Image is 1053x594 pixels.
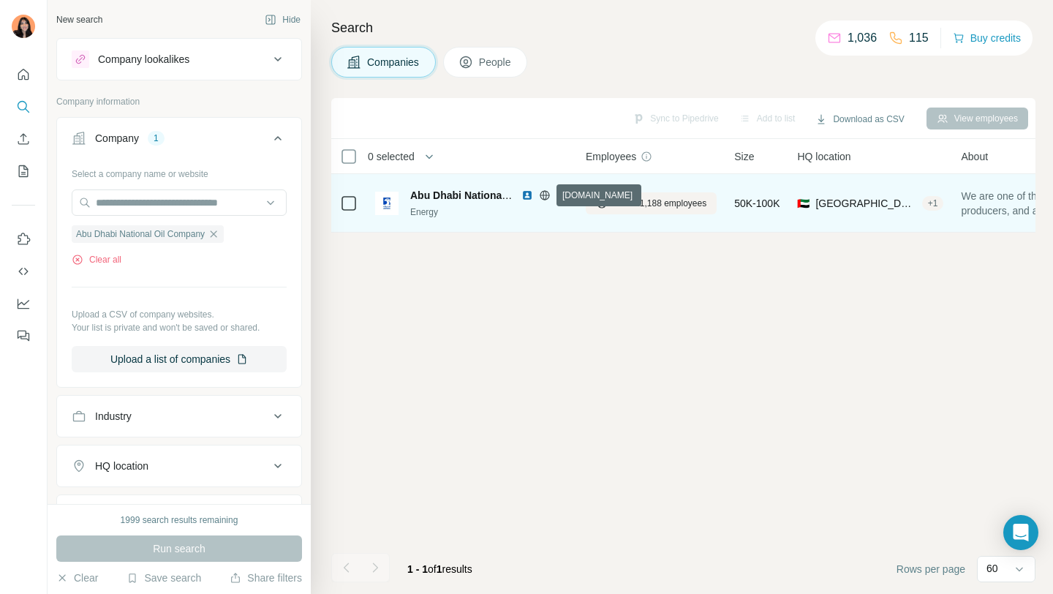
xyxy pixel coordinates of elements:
[407,563,472,575] span: results
[121,514,238,527] div: 1999 search results remaining
[72,308,287,321] p: Upload a CSV of company websites.
[95,459,148,473] div: HQ location
[407,563,428,575] span: 1 - 1
[72,162,287,181] div: Select a company name or website
[410,189,570,201] span: Abu Dhabi National Oil Company
[986,561,998,576] p: 60
[127,571,201,585] button: Save search
[797,149,850,164] span: HQ location
[375,192,399,215] img: Logo of Abu Dhabi National Oil Company
[734,149,754,164] span: Size
[12,226,35,252] button: Use Surfe on LinkedIn
[922,197,944,210] div: + 1
[148,132,165,145] div: 1
[76,228,205,241] span: Abu Dhabi National Oil Company
[57,498,301,533] button: Annual revenue ($)
[254,9,311,31] button: Hide
[1003,515,1038,550] div: Open Intercom Messenger
[909,29,929,47] p: 115
[57,121,301,162] button: Company1
[734,196,780,211] span: 50K-100K
[72,253,121,266] button: Clear all
[12,94,35,120] button: Search
[897,562,965,576] span: Rows per page
[12,258,35,285] button: Use Surfe API
[848,29,877,47] p: 1,036
[95,131,139,146] div: Company
[815,196,916,211] span: [GEOGRAPHIC_DATA], [GEOGRAPHIC_DATA]
[72,321,287,334] p: Your list is private and won't be saved or shared.
[479,55,513,69] span: People
[57,399,301,434] button: Industry
[428,563,437,575] span: of
[961,149,988,164] span: About
[953,28,1021,48] button: Buy credits
[12,290,35,317] button: Dashboard
[410,206,568,219] div: Energy
[56,95,302,108] p: Company information
[12,61,35,88] button: Quick start
[331,18,1035,38] h4: Search
[797,196,809,211] span: 🇦🇪
[12,15,35,38] img: Avatar
[98,52,189,67] div: Company lookalikes
[72,346,287,372] button: Upload a list of companies
[586,192,717,214] button: View 21,188 employees
[586,149,636,164] span: Employees
[521,189,533,201] img: LinkedIn logo
[805,108,914,130] button: Download as CSV
[56,571,98,585] button: Clear
[57,42,301,77] button: Company lookalikes
[57,448,301,484] button: HQ location
[230,571,302,585] button: Share filters
[368,149,415,164] span: 0 selected
[614,197,706,210] span: View 21,188 employees
[367,55,420,69] span: Companies
[12,158,35,184] button: My lists
[437,563,442,575] span: 1
[12,126,35,152] button: Enrich CSV
[95,409,132,424] div: Industry
[12,323,35,349] button: Feedback
[56,13,102,26] div: New search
